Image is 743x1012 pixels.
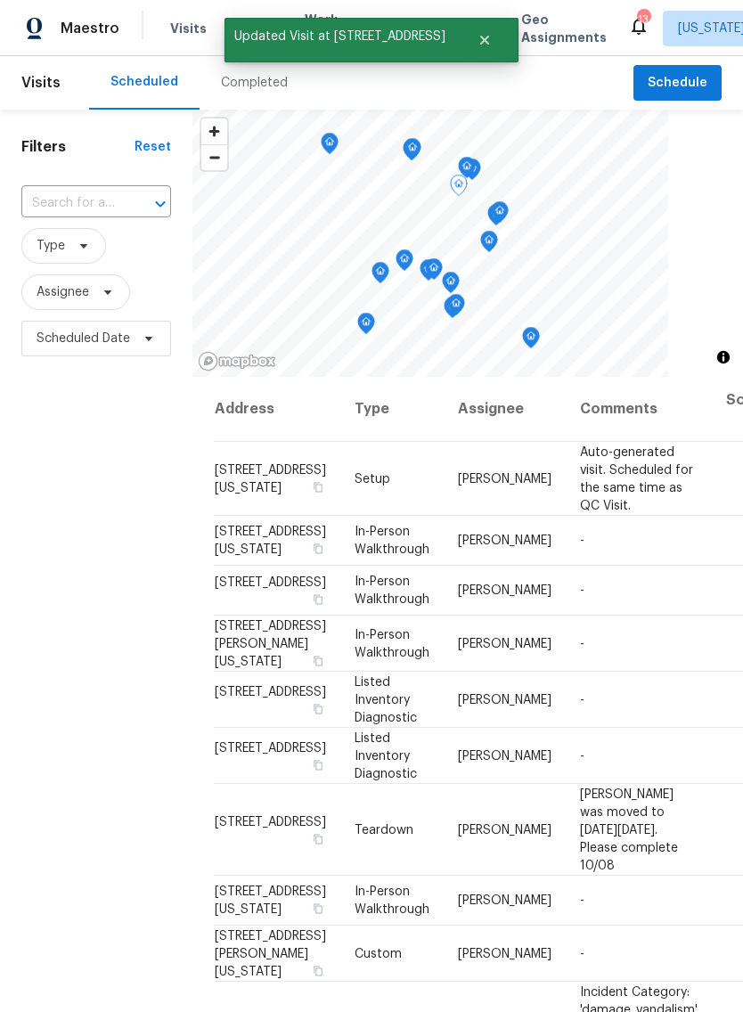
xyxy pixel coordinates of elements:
[21,63,61,102] span: Visits
[522,327,540,355] div: Map marker
[458,472,551,485] span: [PERSON_NAME]
[21,138,135,156] h1: Filters
[458,823,551,836] span: [PERSON_NAME]
[355,731,417,779] span: Listed Inventory Diagnostic
[225,18,455,55] span: Updated Visit at [STREET_ADDRESS]
[310,592,326,608] button: Copy Address
[215,576,326,589] span: [STREET_ADDRESS]
[458,947,551,959] span: [PERSON_NAME]
[355,823,413,836] span: Teardown
[633,65,722,102] button: Schedule
[215,885,326,916] span: [STREET_ADDRESS][US_STATE]
[310,541,326,557] button: Copy Address
[21,190,121,217] input: Search for an address...
[420,259,437,287] div: Map marker
[355,628,429,658] span: In-Person Walkthrough
[215,463,326,494] span: [STREET_ADDRESS][US_STATE]
[355,885,429,916] span: In-Person Walkthrough
[198,351,276,371] a: Mapbox homepage
[580,788,678,871] span: [PERSON_NAME] was moved to [DATE][DATE]. Please complete 10/08
[110,73,178,91] div: Scheduled
[355,526,429,556] span: In-Person Walkthrough
[580,894,584,907] span: -
[201,145,227,170] span: Zoom out
[305,11,350,46] span: Work Orders
[458,693,551,706] span: [PERSON_NAME]
[192,110,668,377] canvas: Map
[648,72,707,94] span: Schedule
[215,741,326,754] span: [STREET_ADDRESS]
[396,249,413,277] div: Map marker
[355,575,429,606] span: In-Person Walkthrough
[221,74,288,92] div: Completed
[310,901,326,917] button: Copy Address
[580,947,584,959] span: -
[566,377,712,442] th: Comments
[310,700,326,716] button: Copy Address
[480,231,498,258] div: Map marker
[444,297,461,324] div: Map marker
[310,478,326,494] button: Copy Address
[404,138,421,166] div: Map marker
[340,377,444,442] th: Type
[170,20,207,37] span: Visits
[61,20,119,37] span: Maestro
[580,584,584,597] span: -
[215,929,326,977] span: [STREET_ADDRESS][PERSON_NAME][US_STATE]
[580,535,584,547] span: -
[458,749,551,762] span: [PERSON_NAME]
[458,584,551,597] span: [PERSON_NAME]
[455,22,514,58] button: Close
[37,237,65,255] span: Type
[521,11,607,46] span: Geo Assignments
[718,347,729,367] span: Toggle attribution
[425,258,443,286] div: Map marker
[37,330,130,347] span: Scheduled Date
[357,313,375,340] div: Map marker
[310,962,326,978] button: Copy Address
[355,472,390,485] span: Setup
[355,675,417,723] span: Listed Inventory Diagnostic
[201,144,227,170] button: Zoom out
[148,192,173,216] button: Open
[487,204,505,232] div: Map marker
[321,133,339,160] div: Map marker
[310,652,326,668] button: Copy Address
[580,749,584,762] span: -
[442,272,460,299] div: Map marker
[444,377,566,442] th: Assignee
[458,535,551,547] span: [PERSON_NAME]
[491,201,509,229] div: Map marker
[458,157,476,184] div: Map marker
[371,262,389,290] div: Map marker
[580,693,584,706] span: -
[215,619,326,667] span: [STREET_ADDRESS][PERSON_NAME][US_STATE]
[310,756,326,772] button: Copy Address
[37,283,89,301] span: Assignee
[215,815,326,828] span: [STREET_ADDRESS]
[713,347,734,368] button: Toggle attribution
[214,377,340,442] th: Address
[458,894,551,907] span: [PERSON_NAME]
[637,11,649,29] div: 13
[447,294,465,322] div: Map marker
[450,175,468,202] div: Map marker
[355,947,402,959] span: Custom
[580,445,693,511] span: Auto-generated visit. Scheduled for the same time as QC Visit.
[215,526,326,556] span: [STREET_ADDRESS][US_STATE]
[201,118,227,144] button: Zoom in
[135,138,171,156] div: Reset
[310,830,326,846] button: Copy Address
[403,139,420,167] div: Map marker
[580,637,584,649] span: -
[458,637,551,649] span: [PERSON_NAME]
[215,685,326,698] span: [STREET_ADDRESS]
